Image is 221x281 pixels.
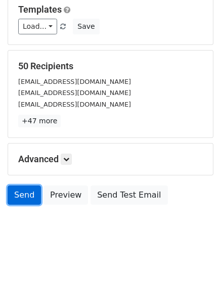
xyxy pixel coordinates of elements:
[18,89,131,97] small: [EMAIL_ADDRESS][DOMAIN_NAME]
[8,185,41,205] a: Send
[18,61,203,72] h5: 50 Recipients
[18,115,61,127] a: +47 more
[170,232,221,281] iframe: Chat Widget
[18,78,131,85] small: [EMAIL_ADDRESS][DOMAIN_NAME]
[18,101,131,108] small: [EMAIL_ADDRESS][DOMAIN_NAME]
[91,185,167,205] a: Send Test Email
[18,4,62,15] a: Templates
[18,154,203,165] h5: Advanced
[73,19,99,34] button: Save
[18,19,57,34] a: Load...
[43,185,88,205] a: Preview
